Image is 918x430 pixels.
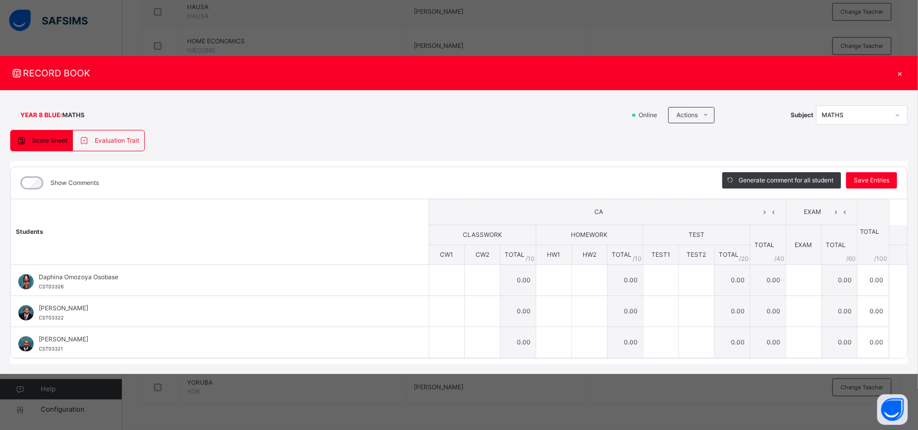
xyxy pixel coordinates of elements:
[739,254,749,263] span: / 20
[39,335,406,344] span: [PERSON_NAME]
[893,66,908,80] div: ×
[774,254,784,263] span: / 40
[846,254,856,263] span: / 60
[714,296,750,327] td: 0.00
[18,336,34,352] img: CST03321.png
[750,265,785,296] td: 0.00
[821,296,857,327] td: 0.00
[476,251,489,258] span: CW2
[571,231,608,238] span: HOMEWORK
[62,111,85,120] span: MATHS
[651,251,670,258] span: TEST1
[10,66,893,80] span: RECORD BOOK
[821,265,857,296] td: 0.00
[854,176,889,185] span: Save Entries
[505,251,524,258] span: TOTAL
[39,273,406,282] span: Daphina Omozoya Osobase
[714,327,750,358] td: 0.00
[463,231,502,238] span: CLASSWORK
[638,111,663,120] span: Online
[437,207,760,217] span: CA
[526,254,535,263] span: / 10
[95,136,139,145] span: Evaluation Trait
[32,136,67,145] span: Score Sheet
[857,199,889,265] th: TOTAL
[16,228,43,235] span: Students
[547,251,560,258] span: HW1
[687,251,706,258] span: TEST2
[794,207,832,217] span: EXAM
[50,178,99,187] label: Show Comments
[607,296,643,327] td: 0.00
[500,327,536,358] td: 0.00
[583,251,596,258] span: HW2
[607,327,643,358] td: 0.00
[857,265,889,296] td: 0.00
[689,231,704,238] span: TEST
[607,265,643,296] td: 0.00
[612,251,632,258] span: TOTAL
[857,327,889,358] td: 0.00
[750,296,785,327] td: 0.00
[791,111,814,120] span: Subject
[795,241,812,249] span: EXAM
[39,284,64,289] span: CST03326
[877,394,908,425] button: Open asap
[500,265,536,296] td: 0.00
[676,111,698,120] span: Actions
[754,241,774,249] span: TOTAL
[719,251,739,258] span: TOTAL
[714,265,750,296] td: 0.00
[18,274,34,289] img: CST03326.png
[20,111,62,120] span: YEAR 8 BLUE :
[39,304,406,313] span: [PERSON_NAME]
[18,305,34,320] img: CST03322.png
[875,254,888,263] span: /100
[822,111,889,120] div: MATHS
[750,327,785,358] td: 0.00
[857,296,889,327] td: 0.00
[500,296,536,327] td: 0.00
[826,241,846,249] span: TOTAL
[739,176,833,185] span: Generate comment for all student
[633,254,642,263] span: / 10
[39,315,64,320] span: CST03322
[440,251,453,258] span: CW1
[39,346,63,352] span: CST03321
[821,327,857,358] td: 0.00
